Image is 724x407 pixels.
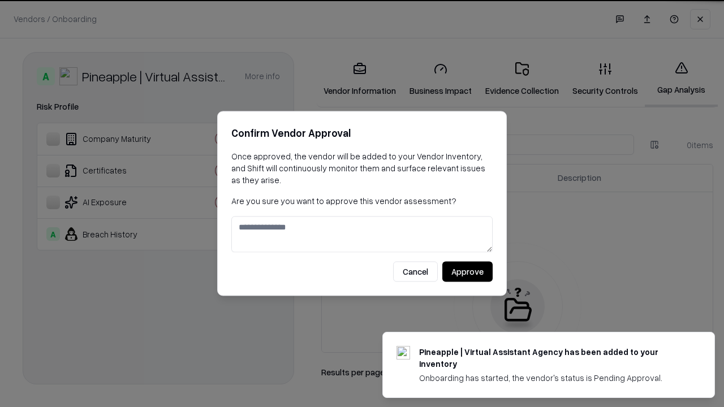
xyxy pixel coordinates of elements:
h2: Confirm Vendor Approval [231,125,493,141]
p: Once approved, the vendor will be added to your Vendor Inventory, and Shift will continuously mon... [231,150,493,186]
p: Are you sure you want to approve this vendor assessment? [231,195,493,207]
button: Cancel [393,262,438,282]
img: trypineapple.com [397,346,410,360]
div: Pineapple | Virtual Assistant Agency has been added to your inventory [419,346,687,370]
div: Onboarding has started, the vendor's status is Pending Approval. [419,372,687,384]
button: Approve [442,262,493,282]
